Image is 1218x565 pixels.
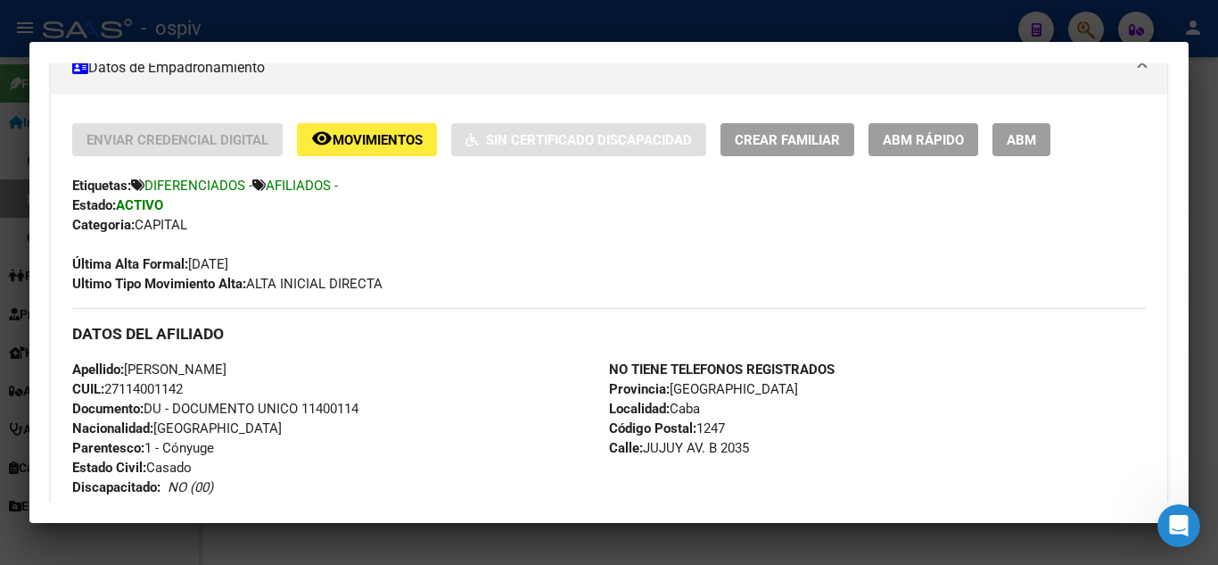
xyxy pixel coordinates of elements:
[72,440,144,456] strong: Parentesco:
[72,215,1146,235] div: CAPITAL
[168,479,213,495] i: NO (00)
[86,132,268,148] span: Enviar Credencial Digital
[266,178,338,194] span: AFILIADOS -
[72,123,283,156] button: Enviar Credencial Digital
[1007,132,1036,148] span: ABM
[311,128,333,149] mat-icon: remove_red_eye
[72,420,282,436] span: [GEOGRAPHIC_DATA]
[72,499,105,515] strong: Sexo:
[72,276,246,292] strong: Ultimo Tipo Movimiento Alta:
[609,440,643,456] strong: Calle:
[51,41,1167,95] mat-expansion-panel-header: Datos de Empadronamiento
[72,256,228,272] span: [DATE]
[609,381,798,397] span: [GEOGRAPHIC_DATA]
[72,381,183,397] span: 27114001142
[72,420,153,436] strong: Nacionalidad:
[72,361,226,378] span: [PERSON_NAME]
[451,123,706,156] button: Sin Certificado Discapacidad
[72,401,358,417] span: DU - DOCUMENTO UNICO 11400114
[609,420,725,436] span: 1247
[1157,504,1200,547] iframe: Intercom live chat
[609,440,749,456] span: JUJUY AV. B 2035
[72,178,131,194] strong: Etiquetas:
[72,57,1124,79] mat-panel-title: Datos de Empadronamiento
[609,381,670,397] strong: Provincia:
[72,479,160,495] strong: Discapacitado:
[609,420,696,436] strong: Código Postal:
[883,132,964,148] span: ABM Rápido
[116,197,163,213] strong: ACTIVO
[720,123,854,156] button: Crear Familiar
[72,197,116,213] strong: Estado:
[72,276,383,292] span: ALTA INICIAL DIRECTA
[72,499,112,515] span: F
[992,123,1050,156] button: ABM
[609,401,700,417] span: Caba
[486,132,692,148] span: Sin Certificado Discapacidad
[297,123,437,156] button: Movimientos
[333,132,423,148] span: Movimientos
[72,401,144,417] strong: Documento:
[868,123,978,156] button: ABM Rápido
[72,460,192,476] span: Casado
[72,217,135,233] strong: Categoria:
[72,256,188,272] strong: Última Alta Formal:
[735,132,840,148] span: Crear Familiar
[609,401,670,417] strong: Localidad:
[144,178,252,194] span: DIFERENCIADOS -
[72,460,146,476] strong: Estado Civil:
[72,361,124,378] strong: Apellido:
[609,361,835,378] strong: NO TIENE TELEFONOS REGISTRADOS
[72,324,1146,344] h3: DATOS DEL AFILIADO
[72,381,104,397] strong: CUIL:
[72,440,214,456] span: 1 - Cónyuge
